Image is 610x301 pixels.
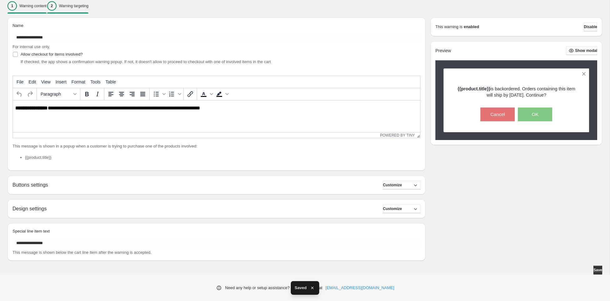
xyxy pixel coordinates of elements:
[90,79,101,84] span: Tools
[12,229,50,233] span: Special line item text
[25,89,35,99] button: Redo
[295,285,306,291] span: Saved
[56,79,67,84] span: Insert
[214,89,230,99] div: Background color
[137,89,148,99] button: Justify
[7,1,17,11] div: 1
[383,206,402,211] span: Customize
[12,182,48,188] h2: Buttons settings
[19,3,47,8] p: Warning content
[25,154,420,161] li: {{product.title}}
[41,92,71,97] span: Paragraph
[17,79,24,84] span: File
[127,89,137,99] button: Align right
[458,86,490,91] strong: {{product.title}}
[29,79,36,84] span: Edit
[47,1,57,11] div: 2
[106,89,116,99] button: Align left
[383,183,402,188] span: Customize
[415,133,420,138] div: Resize
[21,52,83,57] span: Allow checkout for items involved?
[464,24,479,30] strong: enabled
[518,108,552,121] button: OK
[383,181,420,189] button: Customize
[435,48,451,53] h2: Preview
[14,89,25,99] button: Undo
[454,86,578,98] p: is backordered. Orders containing this item will ship by [DATE]. Continue?
[151,89,166,99] div: Bullet list
[584,24,597,29] span: Disable
[435,24,463,30] p: This warning is
[12,143,420,149] p: This message is shown in a popup when a customer is trying to purchase one of the products involved:
[12,23,23,28] span: Name
[38,89,79,99] button: Formats
[13,100,420,132] iframe: Rich Text Area
[198,89,214,99] div: Text color
[566,46,597,55] button: Show modal
[480,108,515,121] button: Cancel
[325,285,394,291] a: [EMAIL_ADDRESS][DOMAIN_NAME]
[72,79,85,84] span: Format
[584,23,597,31] button: Disable
[185,89,196,99] button: Insert/edit link
[59,3,88,8] p: Warning targeting
[12,206,47,212] h2: Design settings
[106,79,116,84] span: Table
[21,59,271,64] span: If checked, the app shows a confirmation warning popup. If not, it doesn't allow to proceed to ch...
[41,79,51,84] span: View
[12,44,50,49] span: For internal use only.
[575,48,597,53] span: Show modal
[593,266,602,274] button: Save
[12,250,151,255] span: This message is shown below the cart line item after the warning is accepted.
[116,89,127,99] button: Align center
[593,268,602,273] span: Save
[82,89,92,99] button: Bold
[92,89,103,99] button: Italic
[166,89,182,99] div: Numbered list
[380,133,415,138] a: Powered by Tiny
[383,204,420,213] button: Customize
